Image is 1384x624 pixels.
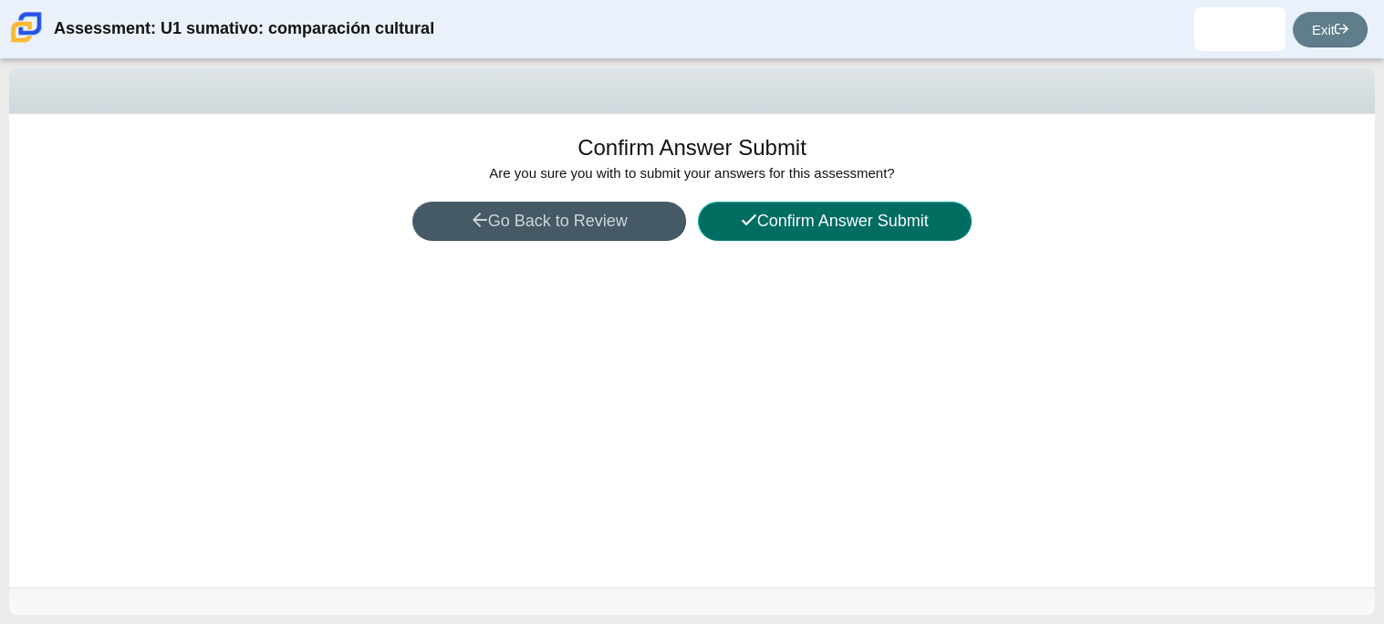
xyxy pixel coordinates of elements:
[7,34,46,49] a: Carmen School of Science & Technology
[1293,12,1368,47] a: Exit
[7,8,46,47] img: Carmen School of Science & Technology
[489,165,894,181] span: Are you sure you with to submit your answers for this assessment?
[698,202,972,241] button: Confirm Answer Submit
[578,132,806,163] h1: Confirm Answer Submit
[1225,15,1254,44] img: yazmin.delgado.gTGdMF
[412,202,686,241] button: Go Back to Review
[54,7,434,51] div: Assessment: U1 sumativo: comparación cultural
